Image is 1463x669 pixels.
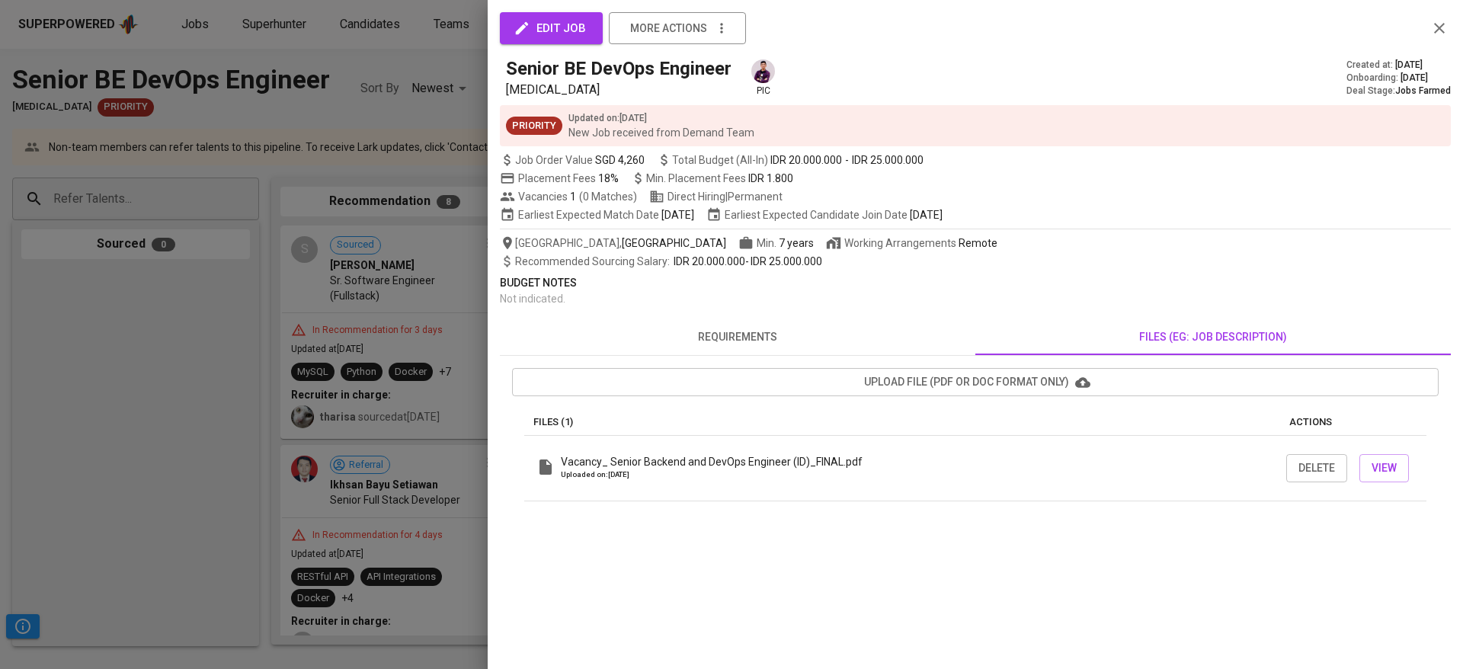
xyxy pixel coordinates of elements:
span: [DATE] [1395,59,1423,72]
span: Job Order Value [500,152,645,168]
span: Earliest Expected Match Date [500,207,694,222]
span: Total Budget (All-In) [657,152,924,168]
span: Earliest Expected Candidate Join Date [706,207,943,222]
span: Not indicated . [500,293,565,305]
span: SGD 4,260 [595,152,645,168]
span: - [515,254,822,269]
div: Created at : [1346,59,1451,72]
button: more actions [609,12,746,44]
span: Jobs Farmed [1395,85,1451,96]
p: actions [1289,415,1417,430]
span: Recommended Sourcing Salary : [515,255,672,267]
span: Min. [757,237,814,249]
span: Priority [506,119,562,133]
span: Delete [1298,459,1335,478]
span: edit job [517,18,586,38]
span: Vacancies ( 0 Matches ) [500,189,637,204]
span: Direct Hiring | Permanent [649,189,783,204]
div: Deal Stage : [1346,85,1451,98]
button: edit job [500,12,603,44]
span: 1 [568,189,576,204]
span: Placement Fees [518,172,619,184]
div: Remote [959,235,997,251]
img: erwin@glints.com [751,59,775,83]
span: Min. Placement Fees [646,172,793,184]
span: more actions [630,19,707,38]
span: IDR 25.000.000 [751,255,822,267]
p: Updated on : [DATE] [568,111,754,125]
span: IDR 25.000.000 [852,152,924,168]
span: [DATE] [661,207,694,222]
span: requirements [509,328,966,347]
span: [DATE] [910,207,943,222]
span: [MEDICAL_DATA] [506,82,600,97]
span: [DATE] [1401,72,1428,85]
p: Files (1) [533,415,1289,430]
div: pic [750,58,776,98]
button: Delete [1286,454,1347,482]
span: View [1372,459,1397,478]
span: 18% [598,172,619,184]
span: IDR 1.800 [748,172,793,184]
span: [GEOGRAPHIC_DATA] , [500,235,726,251]
span: upload file (pdf or doc format only) [524,373,1426,392]
p: New Job received from Demand Team [568,125,754,140]
span: - [845,152,849,168]
span: IDR 20.000.000 [674,255,745,267]
p: Uploaded on: [DATE] [561,469,863,480]
p: Vacancy_ Senior Backend and DevOps Engineer (ID)_FINAL.pdf [561,454,863,469]
span: files (eg: job description) [984,328,1442,347]
span: IDR 20.000.000 [770,152,842,168]
h5: Senior BE DevOps Engineer [506,56,731,81]
button: upload file (pdf or doc format only) [512,368,1439,396]
p: Budget Notes [500,275,1451,291]
button: View [1359,454,1409,482]
span: [GEOGRAPHIC_DATA] [622,235,726,251]
span: Working Arrangements [826,235,997,251]
span: 7 years [779,237,814,249]
div: Onboarding : [1346,72,1451,85]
